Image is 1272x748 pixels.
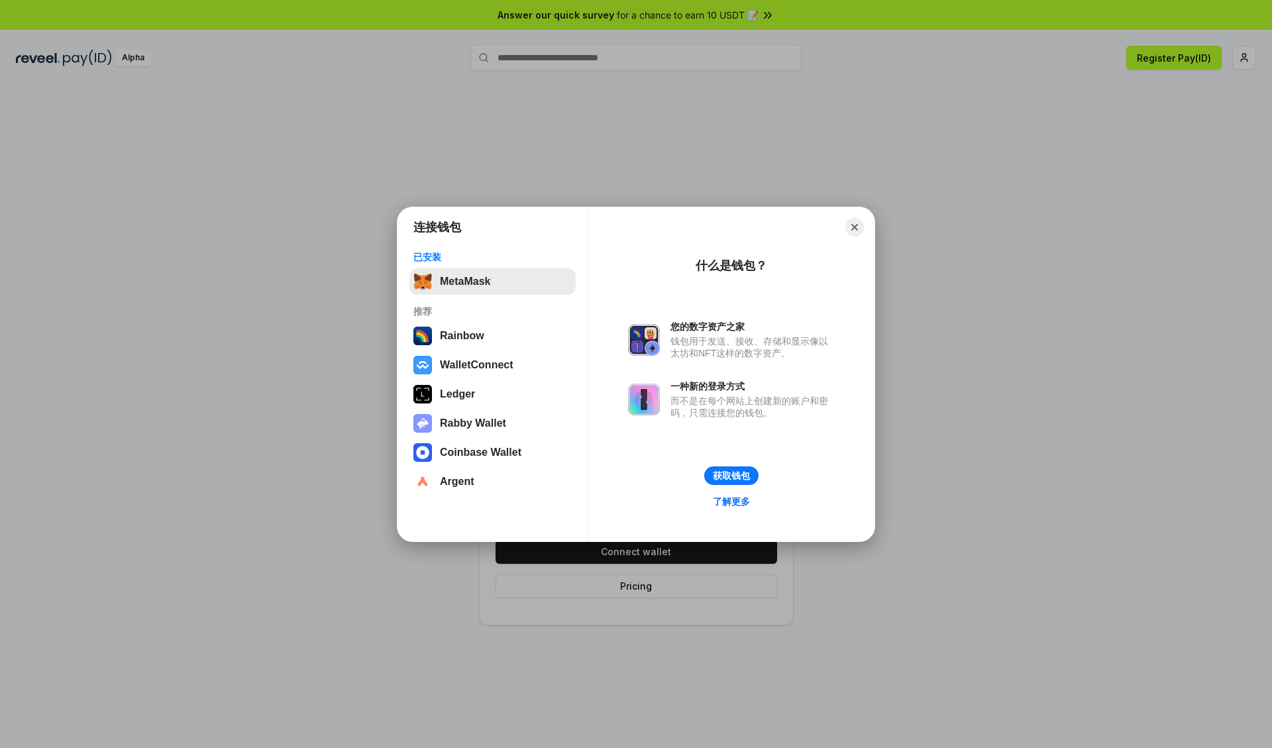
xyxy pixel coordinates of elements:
[413,472,432,491] img: svg+xml,%3Csvg%20width%3D%2228%22%20height%3D%2228%22%20viewBox%3D%220%200%2028%2028%22%20fill%3D...
[413,443,432,462] img: svg+xml,%3Csvg%20width%3D%2228%22%20height%3D%2228%22%20viewBox%3D%220%200%2028%2028%22%20fill%3D...
[409,468,576,495] button: Argent
[413,327,432,345] img: svg+xml,%3Csvg%20width%3D%22120%22%20height%3D%22120%22%20viewBox%3D%220%200%20120%20120%22%20fil...
[670,321,835,333] div: 您的数字资产之家
[628,384,660,415] img: svg+xml,%3Csvg%20xmlns%3D%22http%3A%2F%2Fwww.w3.org%2F2000%2Fsvg%22%20fill%3D%22none%22%20viewBox...
[409,439,576,466] button: Coinbase Wallet
[670,380,835,392] div: 一种新的登录方式
[440,359,513,371] div: WalletConnect
[440,388,475,400] div: Ledger
[409,381,576,407] button: Ledger
[670,395,835,419] div: 而不是在每个网站上创建新的账户和密码，只需连接您的钱包。
[409,268,576,295] button: MetaMask
[845,218,864,237] button: Close
[413,356,432,374] img: svg+xml,%3Csvg%20width%3D%2228%22%20height%3D%2228%22%20viewBox%3D%220%200%2028%2028%22%20fill%3D...
[696,258,767,274] div: 什么是钱包？
[409,323,576,349] button: Rainbow
[440,447,521,458] div: Coinbase Wallet
[704,466,759,485] button: 获取钱包
[413,414,432,433] img: svg+xml,%3Csvg%20xmlns%3D%22http%3A%2F%2Fwww.w3.org%2F2000%2Fsvg%22%20fill%3D%22none%22%20viewBox...
[705,493,758,510] a: 了解更多
[628,324,660,356] img: svg+xml,%3Csvg%20xmlns%3D%22http%3A%2F%2Fwww.w3.org%2F2000%2Fsvg%22%20fill%3D%22none%22%20viewBox...
[440,330,484,342] div: Rainbow
[409,410,576,437] button: Rabby Wallet
[670,335,835,359] div: 钱包用于发送、接收、存储和显示像以太坊和NFT这样的数字资产。
[413,219,461,235] h1: 连接钱包
[440,476,474,488] div: Argent
[413,305,572,317] div: 推荐
[440,276,490,288] div: MetaMask
[409,352,576,378] button: WalletConnect
[413,272,432,291] img: svg+xml,%3Csvg%20fill%3D%22none%22%20height%3D%2233%22%20viewBox%3D%220%200%2035%2033%22%20width%...
[413,251,572,263] div: 已安装
[713,496,750,508] div: 了解更多
[713,470,750,482] div: 获取钱包
[440,417,506,429] div: Rabby Wallet
[413,385,432,403] img: svg+xml,%3Csvg%20xmlns%3D%22http%3A%2F%2Fwww.w3.org%2F2000%2Fsvg%22%20width%3D%2228%22%20height%3...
